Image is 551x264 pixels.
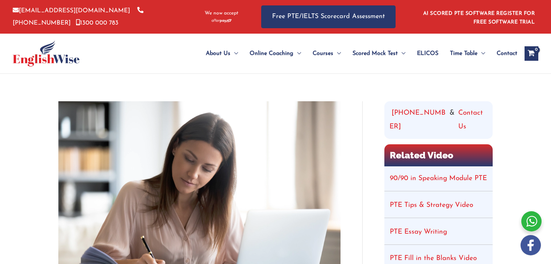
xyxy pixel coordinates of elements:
[230,41,238,66] span: Menu Toggle
[419,5,538,29] aside: Header Widget 1
[444,41,491,66] a: Time TableMenu Toggle
[390,255,477,262] a: PTE Fill in the Blanks Video
[491,41,517,66] a: Contact
[313,41,333,66] span: Courses
[384,144,493,166] h2: Related Video
[521,235,541,255] img: white-facebook.png
[261,5,396,28] a: Free PTE/IELTS Scorecard Assessment
[333,41,341,66] span: Menu Toggle
[458,106,487,134] a: Contact Us
[423,11,535,25] a: AI SCORED PTE SOFTWARE REGISTER FOR FREE SOFTWARE TRIAL
[13,41,80,67] img: cropped-ew-logo
[244,41,307,66] a: Online CoachingMenu Toggle
[200,41,244,66] a: About UsMenu Toggle
[390,175,487,182] a: 90/90 in Speaking Module PTE
[13,8,130,14] a: [EMAIL_ADDRESS][DOMAIN_NAME]
[477,41,485,66] span: Menu Toggle
[390,202,473,209] a: PTE Tips & Strategy Video
[212,19,231,23] img: Afterpay-Logo
[205,10,238,17] span: We now accept
[525,46,538,61] a: View Shopping Cart, empty
[398,41,405,66] span: Menu Toggle
[76,20,118,26] a: 1300 000 783
[307,41,347,66] a: CoursesMenu Toggle
[497,41,517,66] span: Contact
[450,41,477,66] span: Time Table
[389,106,488,134] div: &
[390,229,447,235] a: PTE Essay Writing
[352,41,398,66] span: Scored Mock Test
[206,41,230,66] span: About Us
[411,41,444,66] a: ELICOS
[188,41,517,66] nav: Site Navigation: Main Menu
[389,106,446,134] a: [PHONE_NUMBER]
[13,8,143,26] a: [PHONE_NUMBER]
[417,41,438,66] span: ELICOS
[293,41,301,66] span: Menu Toggle
[250,41,293,66] span: Online Coaching
[347,41,411,66] a: Scored Mock TestMenu Toggle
